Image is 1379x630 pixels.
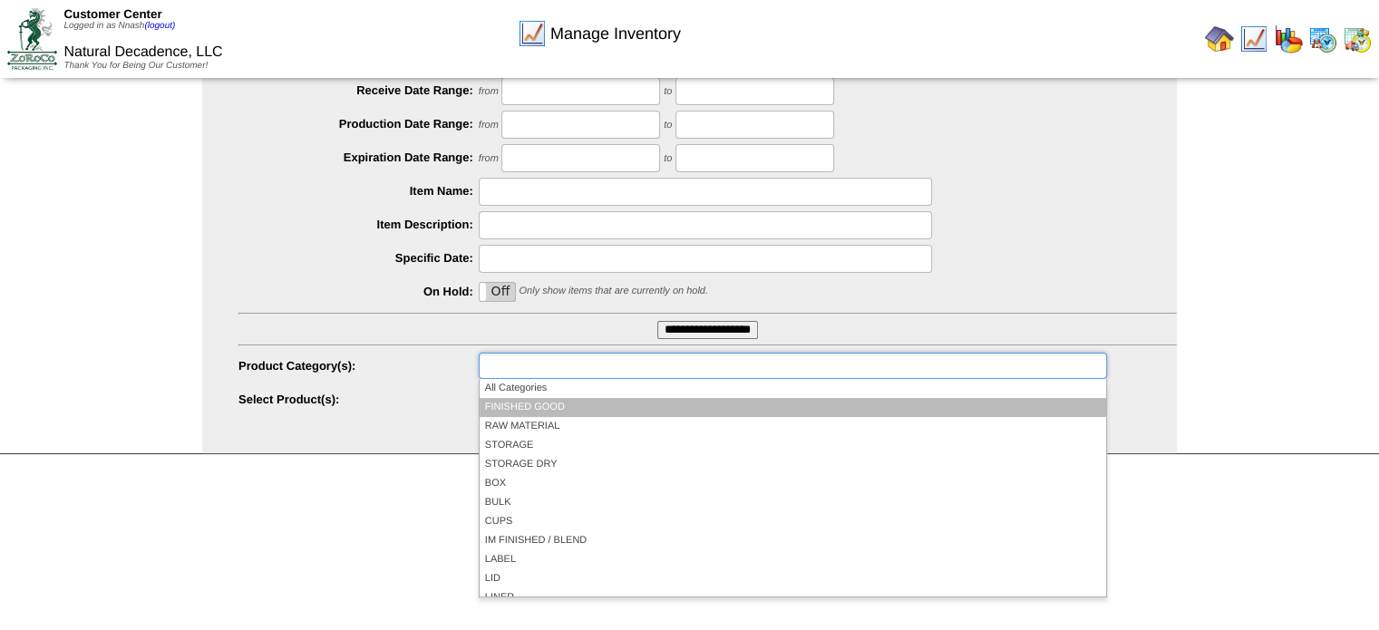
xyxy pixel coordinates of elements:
span: Only show items that are currently on hold. [519,286,707,296]
li: IM FINISHED / BLEND [480,531,1106,550]
label: Off [480,283,515,301]
label: Receive Date Range: [238,83,479,97]
img: line_graph.gif [1239,24,1268,53]
label: Expiration Date Range: [238,150,479,164]
li: STORAGE [480,436,1106,455]
label: Production Date Range: [238,117,479,131]
li: RAW MATERIAL [480,417,1106,436]
span: Logged in as Nnash [63,21,175,31]
span: from [479,153,499,164]
label: On Hold: [238,285,479,298]
span: to [664,86,672,97]
li: LINER [480,588,1106,607]
span: Thank You for Being Our Customer! [63,61,208,71]
li: All Categories [480,379,1106,398]
span: Natural Decadence, LLC [63,44,222,60]
label: Item Description: [238,218,479,231]
label: Specific Date: [238,251,479,265]
img: graph.gif [1274,24,1303,53]
label: Select Product(s): [238,393,479,406]
span: to [664,120,672,131]
label: Item Name: [238,184,479,198]
li: LABEL [480,550,1106,569]
div: OnOff [479,282,516,302]
span: from [479,86,499,97]
li: BULK [480,493,1106,512]
img: ZoRoCo_Logo(Green%26Foil)%20jpg.webp [7,8,57,69]
label: Product Category(s): [238,359,479,373]
li: CUPS [480,512,1106,531]
li: LID [480,569,1106,588]
img: calendarinout.gif [1343,24,1372,53]
img: home.gif [1205,24,1234,53]
li: BOX [480,474,1106,493]
img: calendarprod.gif [1308,24,1337,53]
li: FINISHED GOOD [480,398,1106,417]
img: line_graph.gif [518,19,547,48]
span: from [479,120,499,131]
a: (logout) [144,21,175,31]
span: to [664,153,672,164]
span: Manage Inventory [550,24,681,44]
li: STORAGE DRY [480,455,1106,474]
span: Customer Center [63,7,161,21]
